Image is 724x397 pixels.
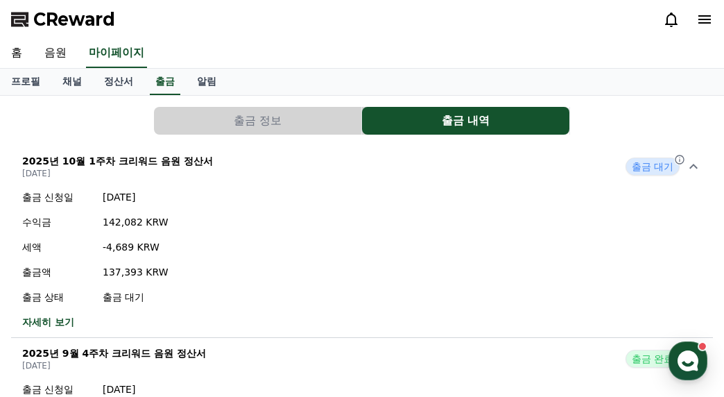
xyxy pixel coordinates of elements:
[33,8,115,31] span: CReward
[22,154,213,168] p: 2025년 10월 1주차 크리워드 음원 정산서
[362,107,569,135] button: 출금 내역
[186,69,227,95] a: 알림
[179,282,266,316] a: 설정
[11,8,115,31] a: CReward
[150,69,180,95] a: 출금
[154,107,362,135] a: 출금 정보
[22,382,92,396] p: 출금 신청일
[22,190,92,204] p: 출금 신청일
[22,360,206,371] p: [DATE]
[33,39,78,68] a: 음원
[127,303,144,314] span: 대화
[154,107,361,135] button: 출금 정보
[22,346,206,360] p: 2025년 9월 4주차 크리워드 음원 정산서
[86,39,147,68] a: 마이페이지
[103,240,169,254] p: -4,689 KRW
[103,290,169,304] p: 출금 대기
[22,168,213,179] p: [DATE]
[626,350,680,368] span: 출금 완료
[22,315,169,329] a: 자세히 보기
[22,215,92,229] p: 수익금
[22,240,92,254] p: 세액
[214,303,231,314] span: 설정
[22,265,92,279] p: 출금액
[362,107,570,135] a: 출금 내역
[93,69,144,95] a: 정산서
[51,69,93,95] a: 채널
[626,158,680,176] span: 출금 대기
[103,265,169,279] p: 137,393 KRW
[103,215,169,229] p: 142,082 KRW
[22,290,92,304] p: 출금 상태
[44,303,52,314] span: 홈
[92,282,179,316] a: 대화
[11,146,713,338] button: 2025년 10월 1주차 크리워드 음원 정산서 [DATE] 출금 대기 출금 신청일 [DATE] 수익금 142,082 KRW 세액 -4,689 KRW 출금액 137,393 KR...
[4,282,92,316] a: 홈
[103,190,169,204] p: [DATE]
[103,382,169,396] p: [DATE]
